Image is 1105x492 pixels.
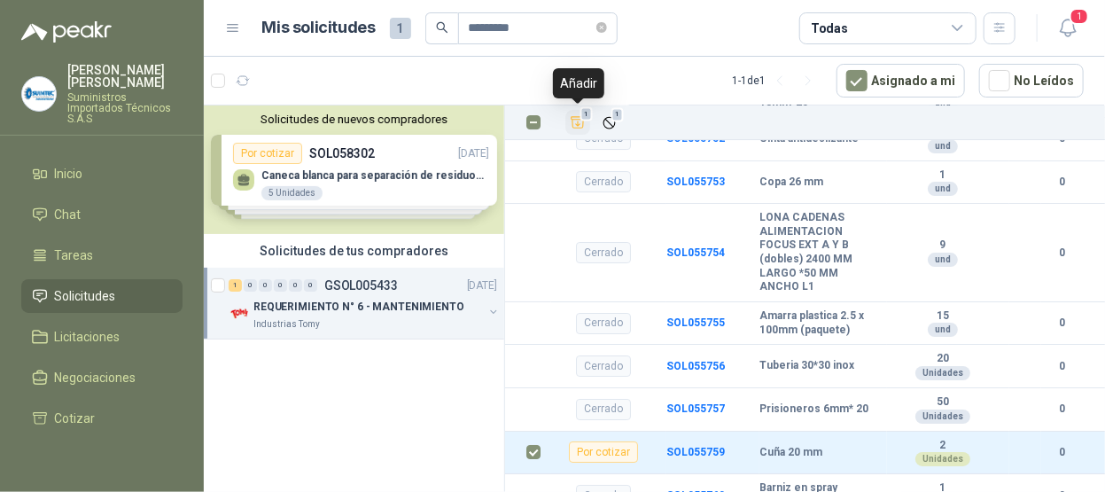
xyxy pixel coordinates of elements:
span: Chat [55,205,82,224]
b: 9 [887,238,999,253]
p: [PERSON_NAME] [PERSON_NAME] [67,64,183,89]
div: Añadir [553,68,604,98]
img: Company Logo [229,303,250,324]
div: 1 [229,279,242,292]
span: Solicitudes [55,286,116,306]
b: Copa 26 mm [759,176,823,190]
div: 0 [289,279,302,292]
button: Añadir [565,110,590,135]
span: close-circle [596,22,607,33]
div: Solicitudes de tus compradores [204,234,504,268]
a: SOL055754 [666,246,725,259]
b: 50 [887,395,999,410]
span: Licitaciones [55,327,121,347]
div: Cerrado [576,399,631,420]
b: 0 [1041,358,1084,375]
p: [DATE] [467,277,497,294]
button: Solicitudes de nuevos compradores [211,113,497,126]
span: 1 [390,18,411,39]
img: Company Logo [22,77,56,111]
a: SOL055759 [666,446,725,458]
div: und [928,139,958,153]
img: Logo peakr [21,21,112,43]
span: search [436,21,448,34]
div: 1 - 1 de 1 [732,66,822,95]
div: Unidades [915,410,970,424]
a: SOL055755 [666,316,725,329]
b: LONA CADENAS ALIMENTACION FOCUS EXT A Y B (dobles) 2400 MM LARGO *50 MM ANCHO L1 [759,211,876,294]
h1: Mis solicitudes [262,15,376,41]
p: GSOL005433 [324,279,398,292]
b: 0 [1041,174,1084,191]
button: 1 [1052,12,1084,44]
div: Cerrado [576,171,631,192]
a: Solicitudes [21,279,183,313]
span: Negociaciones [55,368,136,387]
a: SOL055753 [666,176,725,188]
b: 20 [887,352,999,366]
a: 1 0 0 0 0 0 GSOL005433[DATE] Company LogoREQUERIMIENTO N° 6 - MANTENIMIENTOIndustrias Tomy [229,275,501,332]
div: und [928,182,958,196]
a: Tareas [21,238,183,272]
b: 15 [887,309,999,324]
a: Chat [21,198,183,231]
div: Por cotizar [569,441,638,463]
a: Inicio [21,157,183,191]
b: 0 [1041,401,1084,418]
a: Licitaciones [21,320,183,354]
b: 0 [1041,245,1084,262]
div: 0 [304,279,317,292]
span: 1 [580,106,593,121]
b: Cuña 20 mm [759,446,822,460]
div: 0 [244,279,257,292]
p: Industrias Tomy [253,317,320,332]
a: Negociaciones [21,361,183,394]
div: Cerrado [576,242,631,263]
a: Cotizar [21,402,183,435]
a: SOL055756 [666,360,725,372]
p: REQUERIMIENTO N° 6 - MANTENIMIENTO [253,299,464,316]
b: Tuberia 30*30 inox [759,359,854,373]
button: No Leídos [979,64,1084,98]
div: Unidades [915,452,970,466]
div: Unidades [915,366,970,380]
button: Ignorar [597,111,621,135]
div: 0 [274,279,287,292]
p: Suministros Importados Técnicos S.A.S [67,92,183,124]
b: 0 [1041,444,1084,461]
div: und [928,253,958,267]
div: Cerrado [576,313,631,334]
span: 1 [611,107,624,121]
a: SOL055757 [666,402,725,415]
b: 2 [887,439,999,453]
div: Cerrado [576,355,631,377]
span: 1 [1070,8,1089,25]
b: Prisioneros 6mm* 20 [759,402,868,417]
span: Inicio [55,164,83,184]
button: Asignado a mi [837,64,965,98]
span: Tareas [55,246,94,265]
span: Cotizar [55,409,96,428]
span: close-circle [596,20,607,36]
div: und [928,323,958,337]
b: 0 [1041,315,1084,332]
b: Amarra plastica 2.5 x 100mm (paquete) [759,309,876,337]
div: Solicitudes de nuevos compradoresPor cotizarSOL058302[DATE] Caneca blanca para separación de resi... [204,105,504,234]
b: 1 [887,168,999,183]
div: 0 [259,279,272,292]
div: Todas [811,19,848,38]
